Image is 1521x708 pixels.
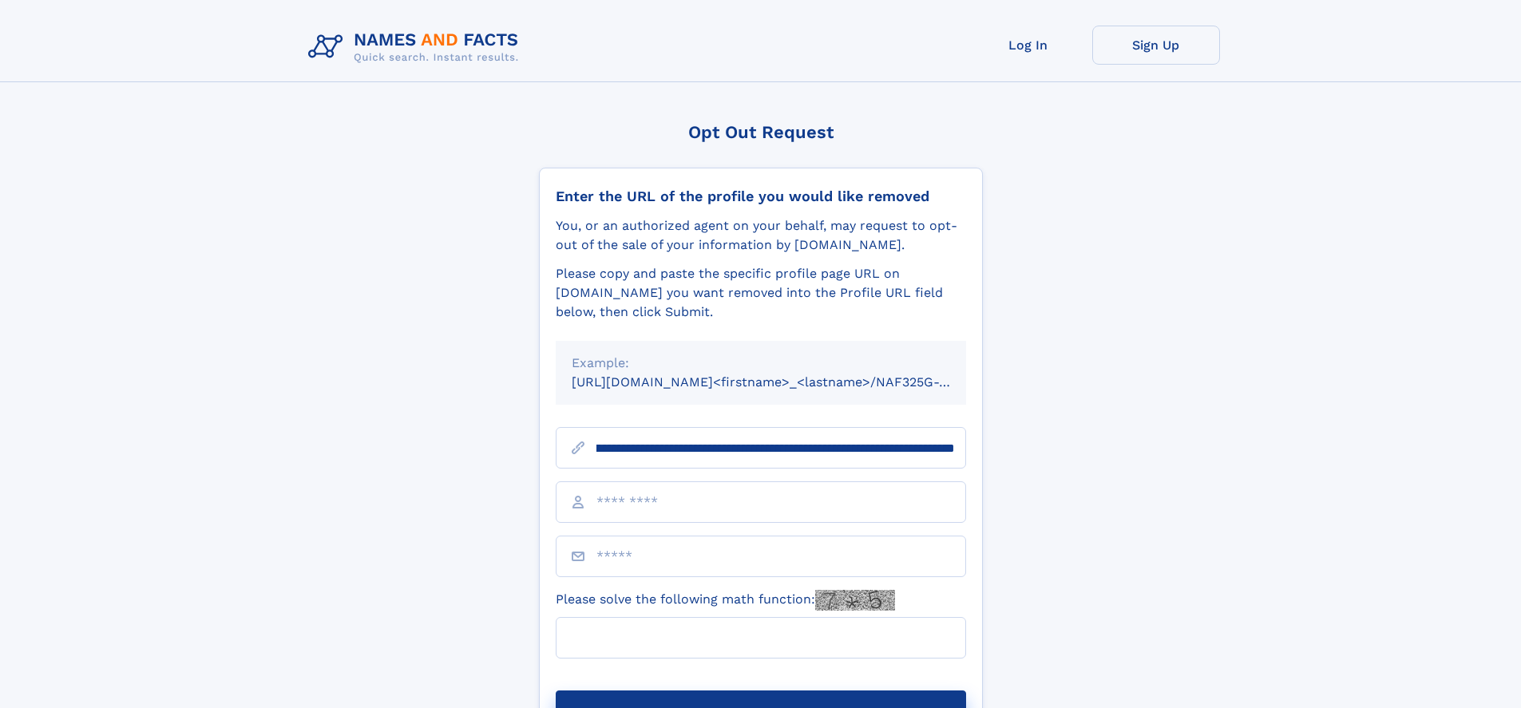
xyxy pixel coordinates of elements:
[539,122,983,142] div: Opt Out Request
[556,188,966,205] div: Enter the URL of the profile you would like removed
[572,354,950,373] div: Example:
[556,216,966,255] div: You, or an authorized agent on your behalf, may request to opt-out of the sale of your informatio...
[556,264,966,322] div: Please copy and paste the specific profile page URL on [DOMAIN_NAME] you want removed into the Pr...
[302,26,532,69] img: Logo Names and Facts
[556,590,895,611] label: Please solve the following math function:
[572,374,996,390] small: [URL][DOMAIN_NAME]<firstname>_<lastname>/NAF325G-xxxxxxxx
[964,26,1092,65] a: Log In
[1092,26,1220,65] a: Sign Up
